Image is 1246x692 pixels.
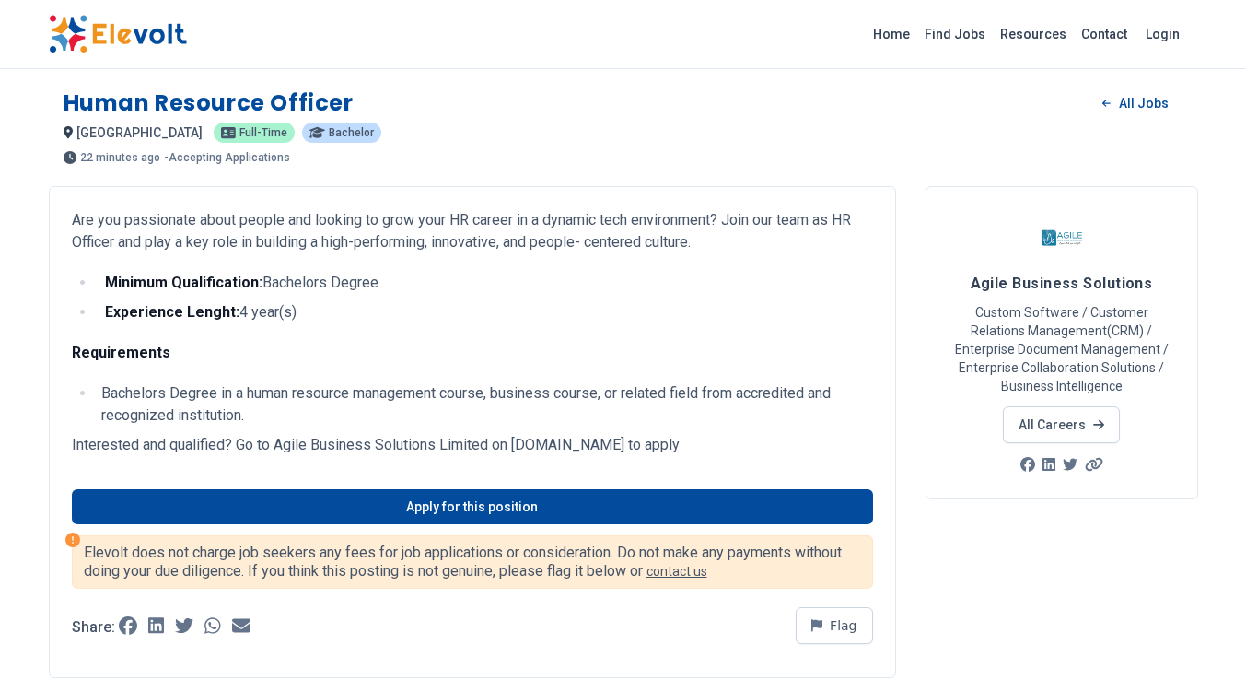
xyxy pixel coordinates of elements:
[96,272,873,294] li: Bachelors Degree
[96,382,873,427] li: Bachelors Degree in a human resource management course, business course, or related field from ac...
[105,303,239,321] strong: Experience Lenght:
[72,620,115,635] p: Share:
[866,19,917,49] a: Home
[72,344,170,361] strong: Requirements
[72,434,873,456] p: Interested and qualified? Go to Agile Business Solutions Limited on [DOMAIN_NAME] to apply
[917,19,993,49] a: Find Jobs
[80,152,160,163] span: 22 minutes ago
[1135,16,1191,53] a: Login
[239,127,287,138] span: Full-time
[329,127,374,138] span: Bachelor
[949,303,1175,395] p: Custom Software / Customer Relations Management(CRM) / Enterprise Document Management / Enterpris...
[164,152,290,163] p: - Accepting Applications
[49,15,187,53] img: Elevolt
[1088,89,1182,117] a: All Jobs
[96,301,873,323] li: 4 year(s)
[646,564,707,579] a: contact us
[72,489,873,524] a: Apply for this position
[971,275,1153,292] span: Agile Business Solutions
[64,88,354,118] h1: Human Resource Officer
[796,607,873,644] button: Flag
[105,274,262,291] strong: Minimum Qualification:
[72,209,873,253] p: Are you passionate about people and looking to grow your HR career in a dynamic tech environment?...
[1003,406,1120,443] a: All Careers
[76,125,203,140] span: [GEOGRAPHIC_DATA]
[1074,19,1135,49] a: Contact
[993,19,1074,49] a: Resources
[84,544,861,581] p: Elevolt does not charge job seekers any fees for job applications or consideration. Do not make a...
[1039,209,1085,255] img: Agile Business Solutions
